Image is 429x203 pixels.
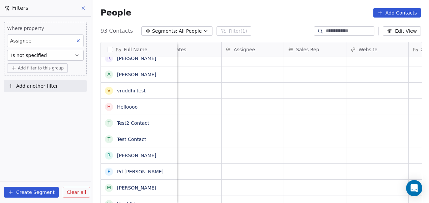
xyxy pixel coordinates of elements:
div: Website [346,42,408,57]
span: Sales Rep [296,46,319,53]
div: R [107,55,111,62]
a: [PERSON_NAME] [117,185,156,191]
a: Test2 Contact [117,120,149,126]
div: P [108,168,110,175]
span: All People [179,28,202,35]
div: v [107,87,111,94]
span: Website [359,46,377,53]
button: Edit View [383,26,421,36]
button: Add Contacts [373,8,421,18]
div: T [108,119,111,126]
div: R [107,152,111,159]
div: Sales Rep [284,42,346,57]
a: Pd [PERSON_NAME] [117,169,164,174]
div: A [107,71,111,78]
span: 93 Contacts [101,27,133,35]
a: [PERSON_NAME] [117,56,156,61]
button: Filter(1) [217,26,251,36]
span: People [101,8,131,18]
a: [PERSON_NAME] [117,153,156,158]
a: Helloooo [117,104,138,110]
a: vruddhi test [117,88,146,93]
div: H [107,103,111,110]
span: Full Name [124,46,147,53]
div: Full Name [101,42,177,57]
a: [PERSON_NAME] [117,72,156,77]
span: Segments: [152,28,177,35]
div: States [159,42,221,57]
span: States [171,46,186,53]
div: Open Intercom Messenger [406,180,422,196]
span: Assignee [234,46,255,53]
div: M [107,184,111,191]
a: Test Contact [117,137,146,142]
div: T [108,136,111,143]
div: Assignee [222,42,284,57]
